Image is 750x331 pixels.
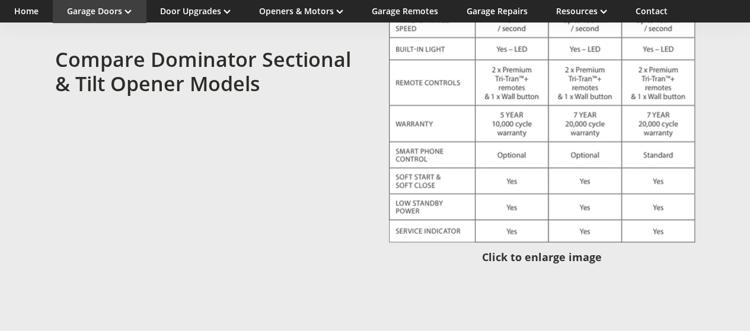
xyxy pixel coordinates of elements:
[636,5,668,17] a: Contact
[14,5,39,17] a: Home
[556,5,607,17] a: Resources
[482,250,602,264] span: Click to enlarge image
[372,5,438,17] a: Garage Remotes
[160,5,231,17] a: Door Upgrades
[55,47,362,96] h2: Compare Dominator Sectional & Tilt Opener Models
[259,5,343,17] a: Openers & Motors
[67,5,132,17] a: Garage Doors
[467,5,528,17] a: Garage Repairs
